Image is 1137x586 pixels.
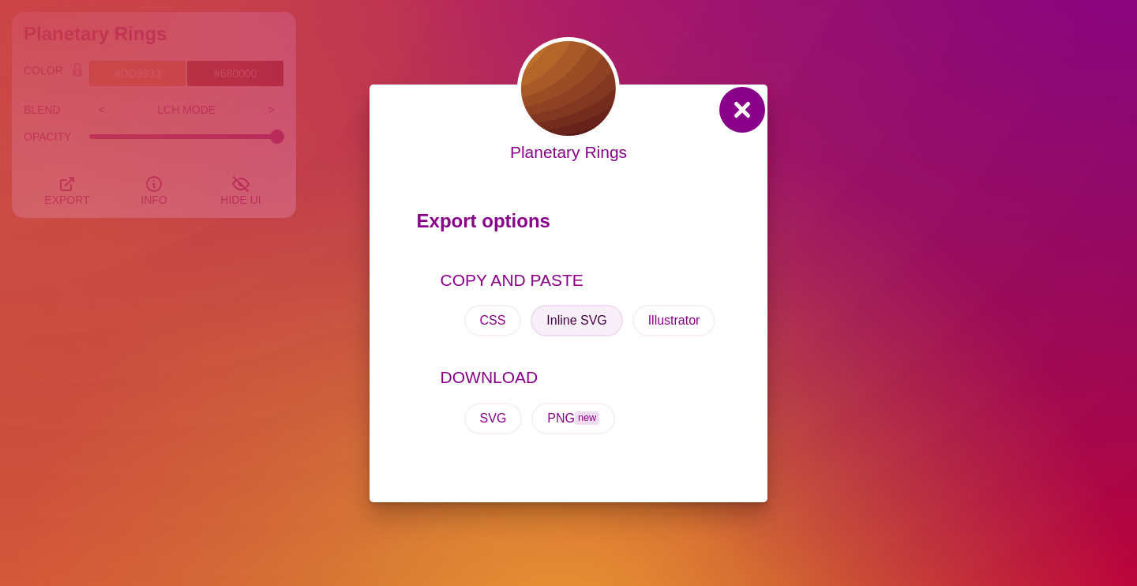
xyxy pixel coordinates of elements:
[417,203,721,247] p: Export options
[632,305,716,336] button: Illustrator
[531,403,615,434] button: PNGnew
[441,365,721,390] p: DOWNLOAD
[531,305,622,336] button: Inline SVG
[517,37,620,140] img: layered curves shape blend background
[441,268,721,293] p: COPY AND PASTE
[464,403,523,434] button: SVG
[510,140,627,165] p: Planetary Rings
[575,411,599,425] span: new
[464,305,522,336] button: CSS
